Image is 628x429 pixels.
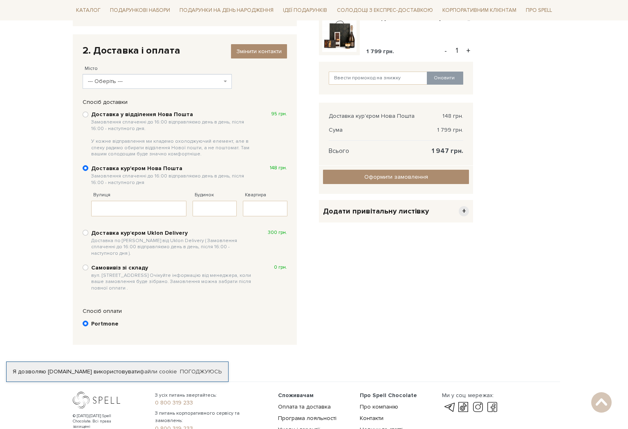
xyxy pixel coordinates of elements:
[471,402,485,412] a: instagram
[464,45,473,57] button: +
[442,402,456,412] a: telegram
[485,402,499,412] a: facebook
[140,368,177,375] a: файли cookie
[83,74,232,89] span: --- Оберіть ---
[329,72,428,85] input: Ввести промокод на знижку
[439,3,520,17] a: Корпоративним клієнтам
[83,44,287,57] div: 2. Доставка і оплата
[364,173,428,180] span: Оформити замовлення
[91,272,254,292] span: вул. [STREET_ADDRESS] Очікуйте інформацію від менеджера, коли ваше замовлення буде зібрано. Замов...
[323,207,429,216] span: Додати привітальну листівку
[360,415,384,422] a: Контакти
[329,112,415,120] span: Доставка кур'єром Нова Пошта
[360,403,398,410] a: Про компанію
[91,238,254,257] span: Доставка по [PERSON_NAME] від Uklon Delivery ( Замовлення сплаченні до 16:00 відправляємо день в ...
[78,99,291,106] div: Спосіб доставки
[195,191,214,199] label: Будинок
[91,165,254,186] b: Доставка кур'єром Нова Пошта
[432,147,463,155] span: 1 947 грн.
[91,320,119,328] b: Portmone
[93,191,110,199] label: Вулиця
[366,48,394,55] span: 1 799 грн.
[91,264,254,292] b: Самовивіз зі складу
[107,4,173,17] span: Подарункові набори
[176,4,277,17] span: Подарунки на День народження
[78,308,291,315] div: Спосіб оплати
[245,191,266,199] label: Квартира
[91,119,254,157] span: Замовлення сплаченні до 16:00 відправляємо день в день, після 16:00 - наступного дня. У кожне від...
[278,415,336,422] a: Програма лояльності
[271,111,287,117] span: 95 грн.
[456,402,470,412] a: tik-tok
[268,229,287,236] span: 300 грн.
[360,392,417,399] span: Про Spell Chocolate
[155,392,268,399] span: З усіх питань звертайтесь:
[155,399,268,407] a: 0 800 319 233
[155,410,268,425] span: З питань корпоративного сервісу та замовлень:
[523,4,555,17] span: Про Spell
[322,18,357,52] img: Подарунок Магія моменту
[442,45,450,57] button: -
[7,368,228,375] div: Я дозволяю [DOMAIN_NAME] використовувати
[236,48,282,55] span: Змінити контакти
[180,368,222,375] a: Погоджуюсь
[329,126,343,134] span: Сума
[442,392,499,399] div: Ми у соц. мережах:
[85,65,98,72] label: Місто
[91,229,254,257] b: Доставка курʼєром Uklon Delivery
[88,77,222,85] span: --- Оберіть ---
[442,112,463,120] span: 148 грн.
[91,111,254,157] b: Доставка у відділення Нова Пошта
[278,403,331,410] a: Оплата та доставка
[280,4,330,17] span: Ідеї подарунків
[427,72,463,85] button: Оновити
[459,206,469,216] span: +
[73,4,104,17] span: Каталог
[437,126,463,134] span: 1 799 грн.
[334,3,436,17] a: Солодощі з експрес-доставкою
[270,165,287,171] span: 148 грн.
[274,264,287,271] span: 0 грн.
[278,392,314,399] span: Споживачам
[91,173,254,186] span: Замовлення сплаченні до 16:00 відправляємо день в день, після 16:00 - наступного дня
[329,147,349,155] span: Всього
